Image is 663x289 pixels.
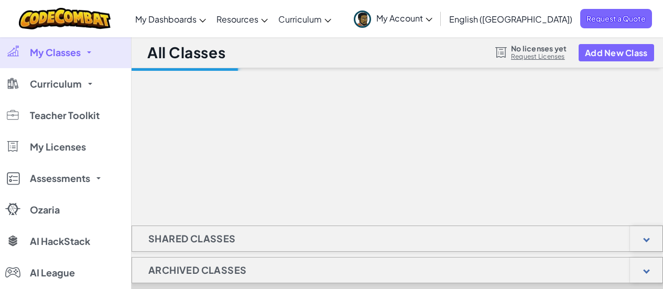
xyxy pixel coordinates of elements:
[444,5,578,33] a: English ([GEOGRAPHIC_DATA])
[147,42,225,62] h1: All Classes
[30,79,82,89] span: Curriculum
[30,268,75,277] span: AI League
[19,8,111,29] img: CodeCombat logo
[511,44,567,52] span: No licenses yet
[30,174,90,183] span: Assessments
[449,14,572,25] span: English ([GEOGRAPHIC_DATA])
[30,142,86,152] span: My Licenses
[349,2,438,35] a: My Account
[511,52,567,61] a: Request Licenses
[278,14,322,25] span: Curriculum
[376,13,432,24] span: My Account
[273,5,336,33] a: Curriculum
[30,111,100,120] span: Teacher Toolkit
[30,48,81,57] span: My Classes
[211,5,273,33] a: Resources
[354,10,371,28] img: avatar
[579,44,654,61] button: Add New Class
[30,205,60,215] span: Ozaria
[130,5,211,33] a: My Dashboards
[135,14,197,25] span: My Dashboards
[580,9,652,28] a: Request a Quote
[132,226,252,252] h1: Shared Classes
[216,14,258,25] span: Resources
[132,257,263,283] h1: Archived Classes
[30,237,90,246] span: AI HackStack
